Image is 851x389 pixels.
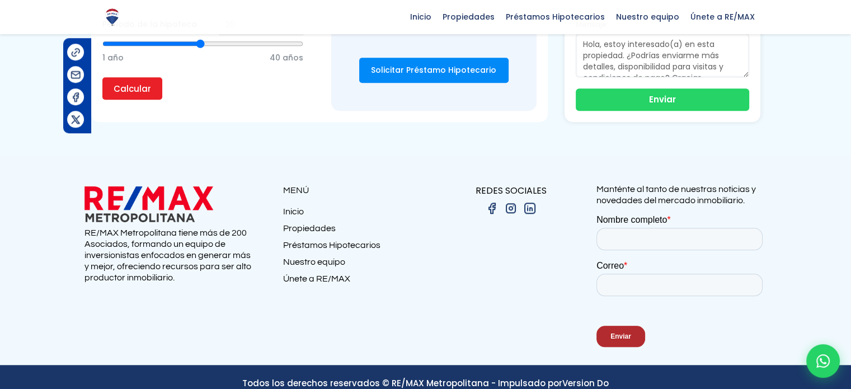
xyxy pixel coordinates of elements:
[359,58,509,83] a: Solicitar Préstamo Hipotecario
[596,214,767,357] iframe: Form 0
[102,49,124,66] span: 1 año
[576,88,749,111] button: Enviar
[283,184,426,198] p: MENÚ
[610,8,685,25] span: Nuestro equipo
[283,206,426,223] a: Inicio
[270,49,303,66] span: 40 años
[84,184,213,224] img: remax metropolitana logo
[485,201,499,215] img: facebook.png
[500,8,610,25] span: Préstamos Hipotecarios
[102,77,162,100] input: Calcular
[283,223,426,240] a: Propiedades
[685,8,760,25] span: Únete a RE/MAX
[426,184,596,198] p: REDES SOCIALES
[283,240,426,256] a: Préstamos Hipotecarios
[504,201,518,215] img: instagram.png
[437,8,500,25] span: Propiedades
[596,184,767,206] p: Manténte al tanto de nuestras noticias y novedades del mercado inmobiliario.
[70,91,82,103] img: Compartir
[70,114,82,125] img: Compartir
[70,69,82,81] img: Compartir
[102,7,122,27] img: Logo de REMAX
[523,201,537,215] img: linkedin.png
[84,227,255,283] p: RE/MAX Metropolitana tiene más de 200 Asociados, formando un equipo de inversionistas enfocados e...
[283,273,426,290] a: Únete a RE/MAX
[283,256,426,273] a: Nuestro equipo
[70,46,82,58] img: Compartir
[405,8,437,25] span: Inicio
[562,377,609,389] a: Version Do
[576,34,749,77] textarea: Hola, estoy interesado(a) en esta propiedad. ¿Podrías enviarme más detalles, disponibilidad para ...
